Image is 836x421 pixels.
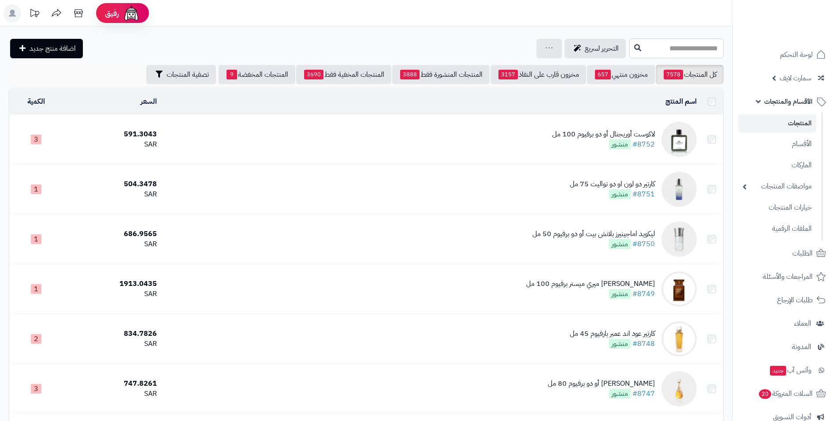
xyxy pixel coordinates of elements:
[67,339,157,349] div: SAR
[738,156,816,175] a: الماركات
[67,329,157,339] div: 834.7826
[10,39,83,58] a: اضافة منتج جديد
[664,70,683,79] span: 7578
[609,339,631,349] span: منشور
[67,379,157,389] div: 747.8261
[792,247,813,259] span: الطلبات
[585,43,619,54] span: التحرير لسريع
[570,329,655,339] div: كارتير عود اند عمبر بارفيوم 45 مل
[738,289,831,311] a: طلبات الإرجاع
[738,313,831,334] a: العملاء
[31,135,41,144] span: 3
[776,24,828,42] img: logo-2.png
[763,271,813,283] span: المراجعات والأسئلة
[490,65,586,84] a: مخزون قارب على النفاذ3157
[552,129,655,139] div: لاكوست أوريجنال أو دو برفيوم 100 مل
[738,177,816,196] a: مواصفات المنتجات
[661,122,697,157] img: لاكوست أوريجنال أو دو برفيوم 100 مل
[392,65,490,84] a: المنتجات المنشورة فقط3888
[770,366,786,376] span: جديد
[31,334,41,344] span: 2
[67,279,157,289] div: 1913.0435
[632,189,655,199] a: #8751
[67,129,157,139] div: 591.3043
[23,4,45,24] a: تحديثات المنصة
[738,383,831,404] a: السلات المتروكة20
[31,384,41,394] span: 3
[67,189,157,199] div: SAR
[609,239,631,249] span: منشور
[67,229,157,239] div: 686.9565
[665,96,697,107] a: اسم المنتج
[27,96,45,107] a: الكمية
[31,234,41,244] span: 1
[67,389,157,399] div: SAR
[304,70,323,79] span: 3690
[609,289,631,299] span: منشور
[738,266,831,287] a: المراجعات والأسئلة
[780,72,811,84] span: سمارت لايف
[792,341,811,353] span: المدونة
[632,239,655,249] a: #8750
[758,387,813,400] span: السلات المتروكة
[565,39,626,58] a: التحرير لسريع
[146,65,216,84] button: تصفية المنتجات
[738,336,831,357] a: المدونة
[738,44,831,65] a: لوحة التحكم
[141,96,157,107] a: السعر
[738,219,816,238] a: الملفات الرقمية
[738,198,816,217] a: خيارات المنتجات
[30,43,76,54] span: اضافة منتج جديد
[759,389,771,399] span: 20
[609,139,631,149] span: منشور
[632,338,655,349] a: #8748
[661,271,697,307] img: توم فورد ميري ميستر برفيوم 100 مل
[609,189,631,199] span: منشور
[661,371,697,406] img: ديور جادور لور أو دو برفيوم 80 مل
[67,239,157,249] div: SAR
[794,317,811,330] span: العملاء
[656,65,724,84] a: كل المنتجات7578
[105,8,119,19] span: رفيق
[738,243,831,264] a: الطلبات
[67,179,157,189] div: 504.3478
[31,284,41,294] span: 1
[595,70,611,79] span: 657
[570,179,655,189] div: كارتير دو لون او دو تواليت 75 مل
[780,49,813,61] span: لوحة التحكم
[632,289,655,299] a: #8749
[609,389,631,398] span: منشور
[227,70,237,79] span: 9
[498,70,518,79] span: 3157
[526,279,655,289] div: [PERSON_NAME] ميري ميستر برفيوم 100 مل
[769,364,811,376] span: وآتس آب
[661,222,697,257] img: ليكويد اماجينيرز بلانش بيت أو دو برفيوم 50 مل
[777,294,813,306] span: طلبات الإرجاع
[661,321,697,357] img: كارتير عود اند عمبر بارفيوم 45 مل
[67,289,157,299] div: SAR
[738,114,816,132] a: المنتجات
[632,139,655,150] a: #8752
[661,172,697,207] img: كارتير دو لون او دو تواليت 75 مل
[587,65,655,84] a: مخزون منتهي657
[167,69,209,80] span: تصفية المنتجات
[400,70,420,79] span: 3888
[31,184,41,194] span: 1
[219,65,295,84] a: المنتجات المخفضة9
[632,388,655,399] a: #8747
[123,4,140,22] img: ai-face.png
[296,65,391,84] a: المنتجات المخفية فقط3690
[532,229,655,239] div: ليكويد اماجينيرز بلانش بيت أو دو برفيوم 50 مل
[738,360,831,381] a: وآتس آبجديد
[67,139,157,150] div: SAR
[738,135,816,154] a: الأقسام
[764,95,813,108] span: الأقسام والمنتجات
[548,379,655,389] div: [PERSON_NAME] أو دو برفيوم 80 مل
